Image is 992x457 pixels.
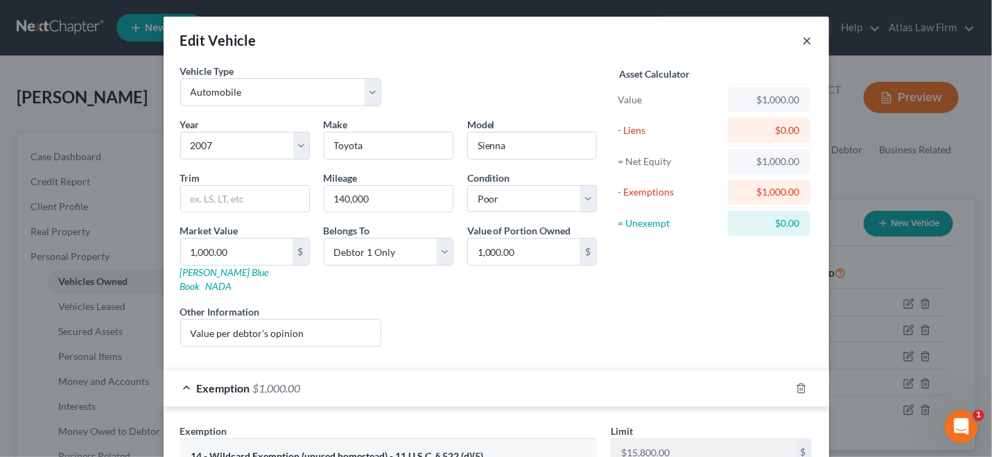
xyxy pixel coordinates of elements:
[181,320,381,346] input: (optional)
[180,31,256,50] div: Edit Vehicle
[467,223,571,238] label: Value of Portion Owned
[324,225,370,236] span: Belongs To
[618,155,722,169] div: = Net Equity
[580,239,596,265] div: $
[180,117,200,132] label: Year
[467,171,510,185] label: Condition
[324,132,453,159] input: ex. Nissan
[619,67,690,81] label: Asset Calculator
[197,381,250,395] span: Exemption
[739,93,799,107] div: $1,000.00
[618,185,722,199] div: - Exemptions
[611,425,633,437] span: Limit
[180,266,269,292] a: [PERSON_NAME] Blue Book
[206,280,232,292] a: NADA
[468,132,596,159] input: ex. Altima
[618,93,722,107] div: Value
[180,171,200,185] label: Trim
[180,304,260,319] label: Other Information
[324,171,358,185] label: Mileage
[468,239,580,265] input: 0.00
[945,410,978,443] iframe: Intercom live chat
[324,119,348,130] span: Make
[803,32,812,49] button: ×
[180,64,234,78] label: Vehicle Type
[739,216,799,230] div: $0.00
[739,185,799,199] div: $1,000.00
[467,117,495,132] label: Model
[253,381,301,395] span: $1,000.00
[181,239,293,265] input: 0.00
[618,123,722,137] div: - Liens
[739,155,799,169] div: $1,000.00
[180,223,238,238] label: Market Value
[180,425,227,437] span: Exemption
[739,123,799,137] div: $0.00
[618,216,722,230] div: = Unexempt
[181,186,309,212] input: ex. LS, LT, etc
[293,239,309,265] div: $
[973,410,984,421] span: 1
[324,186,453,212] input: --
